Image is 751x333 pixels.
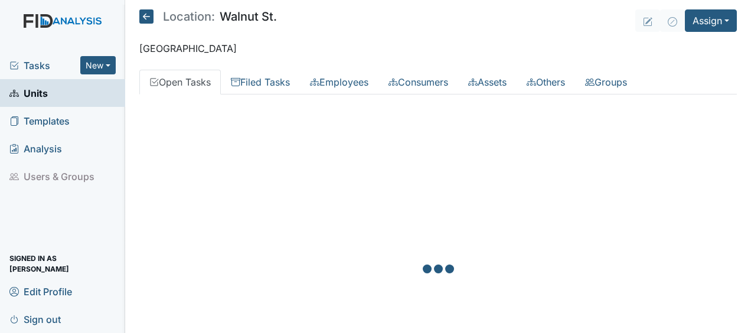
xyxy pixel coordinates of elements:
[9,139,62,158] span: Analysis
[458,70,517,94] a: Assets
[9,84,48,102] span: Units
[9,58,80,73] a: Tasks
[575,70,637,94] a: Groups
[378,70,458,94] a: Consumers
[9,310,61,328] span: Sign out
[163,11,215,22] span: Location:
[80,56,116,74] button: New
[9,282,72,301] span: Edit Profile
[9,254,116,273] span: Signed in as [PERSON_NAME]
[139,41,737,56] p: [GEOGRAPHIC_DATA]
[517,70,575,94] a: Others
[9,112,70,130] span: Templates
[685,9,737,32] button: Assign
[221,70,300,94] a: Filed Tasks
[300,70,378,94] a: Employees
[139,9,277,24] h5: Walnut St.
[139,70,221,94] a: Open Tasks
